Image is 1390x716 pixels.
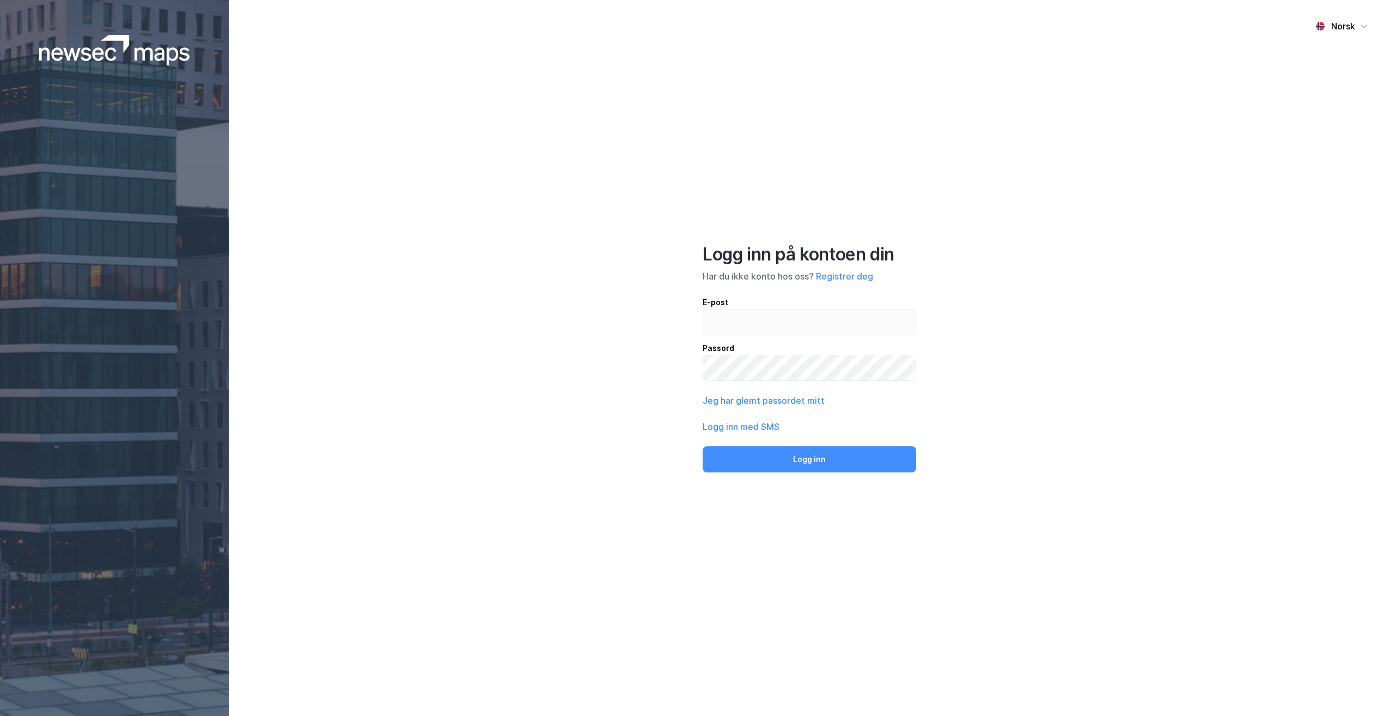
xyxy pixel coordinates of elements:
div: Passord [703,342,916,355]
button: Registrer deg [816,270,873,283]
div: E-post [703,296,916,309]
button: Logg inn [703,446,916,472]
button: Jeg har glemt passordet mitt [703,394,825,407]
div: Norsk [1331,20,1355,33]
div: Logg inn på kontoen din [703,244,916,265]
img: logoWhite.bf58a803f64e89776f2b079ca2356427.svg [39,35,190,65]
div: Har du ikke konto hos oss? [703,270,916,283]
button: Logg inn med SMS [703,420,779,433]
